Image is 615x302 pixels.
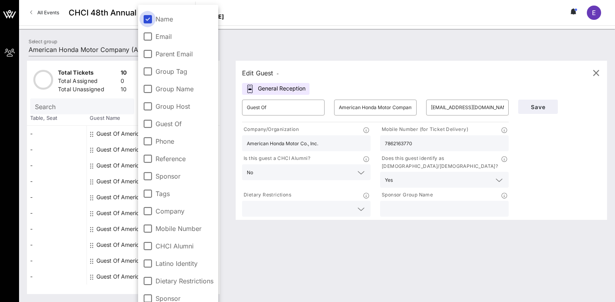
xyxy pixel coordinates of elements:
[96,253,146,269] div: Guest Of American Honda Motor Company
[156,190,213,198] label: Tags
[156,67,213,75] label: Group Tag
[58,85,117,95] div: Total Unassigned
[525,104,552,110] span: Save
[27,221,86,237] div: -
[25,6,64,19] a: All Events
[156,85,213,93] label: Group Name
[242,164,371,180] div: No
[156,120,213,128] label: Guest Of
[242,154,310,163] p: Is this guest a CHCI Alumni?
[156,50,213,58] label: Parent Email
[27,269,86,285] div: -
[27,189,86,205] div: -
[156,172,213,180] label: Sponsor
[156,225,213,233] label: Mobile Number
[518,100,558,114] button: Save
[242,191,291,199] p: Dietary Restrictions
[96,126,146,142] div: Guest Of American Honda Motor Company
[380,125,468,134] p: Mobile Number (for Ticket Delivery)
[27,173,86,189] div: -
[242,83,309,95] div: General Reception
[96,158,146,173] div: Guest Of American Honda Motor Company
[247,170,253,175] div: No
[385,177,393,183] div: Yes
[339,101,412,114] input: Last Name*
[27,237,86,253] div: -
[156,242,213,250] label: CHCI Alumni
[277,71,279,77] span: -
[96,205,146,221] div: Guest Of American Honda Motor Company
[380,154,502,170] p: Does this guest identify as [DEMOGRAPHIC_DATA]/[DEMOGRAPHIC_DATA]?
[96,269,146,285] div: Guest Of American Honda Motor Company
[96,142,146,158] div: Guest Of American Honda Motor Company
[58,69,117,79] div: Total Tickets
[156,277,213,285] label: Dietary Restrictions
[86,114,146,122] span: Guest Name
[156,33,213,40] label: Email
[69,7,186,19] span: CHCI 48th Annual Awards Gala
[27,205,86,221] div: -
[121,69,127,79] div: 10
[96,237,146,253] div: Guest Of American Honda Motor Company
[96,173,146,189] div: Guest Of American Honda Motor Company
[431,101,504,114] input: Email*
[96,189,146,205] div: Guest Of American Honda Motor Company
[156,102,213,110] label: Group Host
[27,142,86,158] div: -
[380,172,509,188] div: Yes
[242,67,279,79] div: Edit Guest
[121,77,127,87] div: 0
[96,221,146,237] div: Guest Of American Honda Motor Company
[242,125,299,134] p: Company/Organization
[156,207,213,215] label: Company
[27,114,86,122] span: Table, Seat
[121,85,127,95] div: 10
[27,126,86,142] div: -
[58,77,117,87] div: Total Assigned
[156,15,213,23] label: Name
[156,137,213,145] label: Phone
[37,10,59,15] span: All Events
[592,9,596,17] span: E
[380,191,433,199] p: Sponsor Group Name
[247,101,320,114] input: First Name*
[156,260,213,267] label: Latino Identity
[27,253,86,269] div: -
[156,155,213,163] label: Reference
[587,6,601,20] div: E
[27,158,86,173] div: -
[29,38,57,44] label: Select group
